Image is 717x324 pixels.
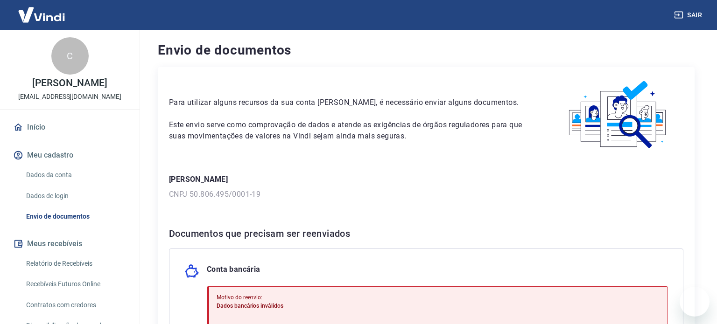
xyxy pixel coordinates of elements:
p: [PERSON_NAME] [32,78,107,88]
img: Vindi [11,0,72,29]
button: Meus recebíveis [11,234,128,254]
img: waiting_documents.41d9841a9773e5fdf392cede4d13b617.svg [553,78,683,152]
p: [PERSON_NAME] [169,174,683,185]
p: Para utilizar alguns recursos da sua conta [PERSON_NAME], é necessário enviar alguns documentos. [169,97,531,108]
a: Envio de documentos [22,207,128,226]
div: C [51,37,89,75]
p: CNPJ 50.806.495/0001-19 [169,189,683,200]
h4: Envio de documentos [158,41,695,60]
h6: Documentos que precisam ser reenviados [169,226,683,241]
a: Dados da conta [22,165,128,185]
a: Contratos com credores [22,296,128,315]
a: Dados de login [22,186,128,206]
p: Motivo do reenvio: [217,293,373,302]
p: [EMAIL_ADDRESS][DOMAIN_NAME] [18,92,121,102]
span: Dados bancários inválidos [217,303,283,309]
button: Sair [672,7,706,24]
p: Conta bancária [207,264,260,279]
iframe: Botão para abrir a janela de mensagens [680,287,710,317]
a: Relatório de Recebíveis [22,254,128,273]
a: Recebíveis Futuros Online [22,275,128,294]
p: Este envio serve como comprovação de dados e atende as exigências de órgãos reguladores para que ... [169,119,531,142]
a: Início [11,117,128,138]
button: Meu cadastro [11,145,128,165]
img: money_pork.0c50a358b6dafb15dddc3eea48f23780.svg [184,264,199,279]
